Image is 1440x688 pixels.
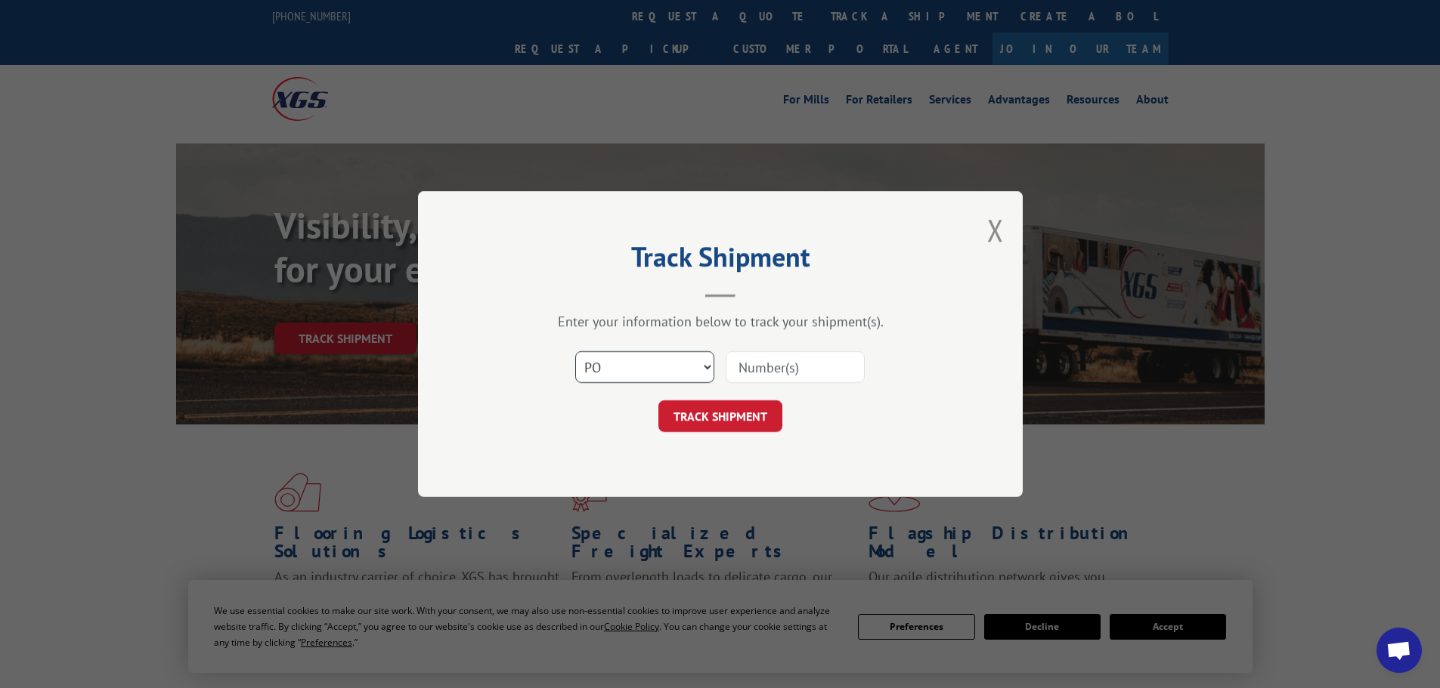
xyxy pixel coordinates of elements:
div: Enter your information below to track your shipment(s). [494,313,947,330]
input: Number(s) [726,351,865,383]
button: TRACK SHIPMENT [658,400,782,432]
button: Close modal [987,210,1004,250]
div: Open chat [1377,628,1422,673]
h2: Track Shipment [494,246,947,275]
